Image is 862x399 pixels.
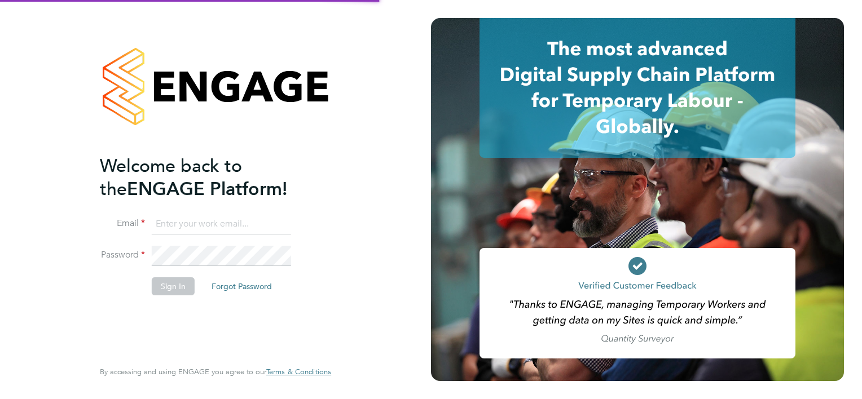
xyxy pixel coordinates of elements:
[152,277,195,295] button: Sign In
[266,367,331,376] a: Terms & Conditions
[100,249,145,261] label: Password
[100,218,145,229] label: Email
[100,367,331,376] span: By accessing and using ENGAGE you agree to our
[100,154,320,201] h2: ENGAGE Platform!
[152,214,291,234] input: Enter your work email...
[100,155,242,200] span: Welcome back to the
[203,277,281,295] button: Forgot Password
[266,367,331,376] span: Terms & Conditions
